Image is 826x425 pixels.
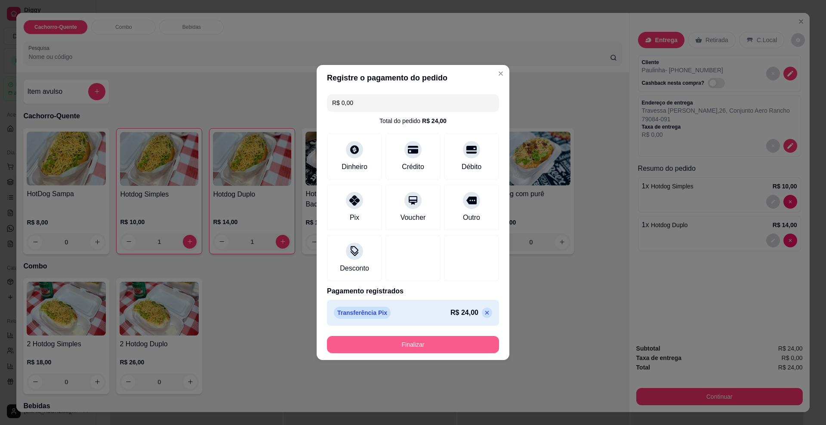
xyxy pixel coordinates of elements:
div: Outro [463,212,480,223]
div: Débito [462,162,481,172]
p: Transferência Pix [334,307,391,319]
div: Desconto [340,263,369,274]
div: Dinheiro [342,162,367,172]
input: Ex.: hambúrguer de cordeiro [332,94,494,111]
button: Close [494,67,508,80]
button: Finalizar [327,336,499,353]
div: Voucher [401,212,426,223]
div: Pix [350,212,359,223]
p: R$ 24,00 [450,308,478,318]
p: Pagamento registrados [327,286,499,296]
header: Registre o pagamento do pedido [317,65,509,91]
div: Total do pedido [379,117,447,125]
div: R$ 24,00 [422,117,447,125]
div: Crédito [402,162,424,172]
